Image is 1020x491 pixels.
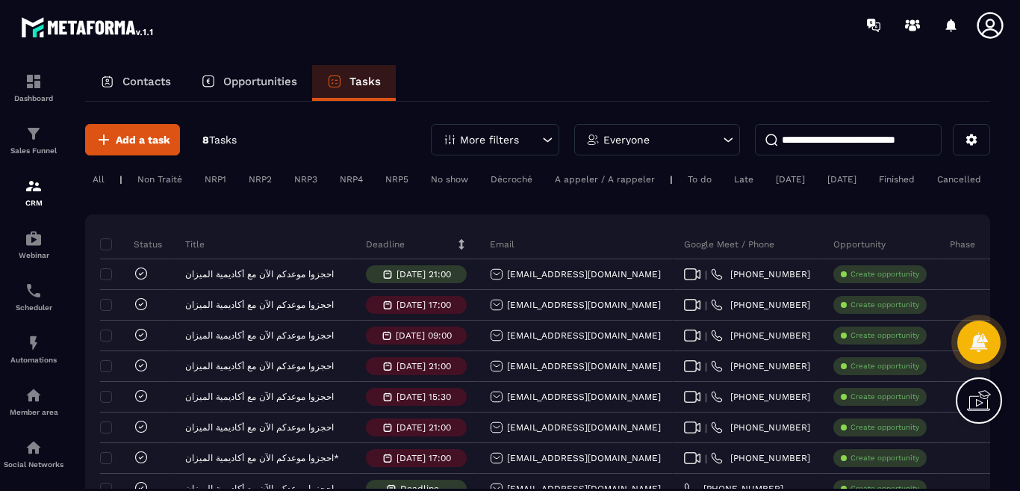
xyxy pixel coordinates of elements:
[397,453,451,463] p: [DATE] 17:00
[104,238,162,250] p: Status
[397,361,451,371] p: [DATE] 21:00
[396,330,452,341] p: [DATE] 09:00
[4,375,63,427] a: automationsautomationsMember area
[4,427,63,480] a: social-networksocial-networkSocial Networks
[670,174,673,185] p: |
[705,330,707,342] span: |
[4,94,63,102] p: Dashboard
[4,303,63,312] p: Scheduler
[397,269,451,280] p: [DATE] 21:00
[4,61,63,114] a: formationformationDashboard
[833,238,886,250] p: Opportunity
[680,170,719,188] div: To do
[185,453,339,463] p: احجزوا موعدكم الآن مع أكاديمية الميزان*
[711,330,810,342] a: [PHONE_NUMBER]
[820,170,864,188] div: [DATE]
[185,361,334,371] p: احجزوا موعدكم الآن مع أكاديمية الميزان
[4,271,63,323] a: schedulerschedulerScheduler
[950,238,975,250] p: Phase
[705,361,707,372] span: |
[768,170,812,188] div: [DATE]
[850,330,919,341] p: Create opportunity
[460,135,519,145] p: More filters
[312,65,396,101] a: Tasks
[705,392,707,403] span: |
[130,170,190,188] div: Non Traité
[332,170,370,188] div: NRP4
[241,170,279,188] div: NRP2
[185,330,334,341] p: احجزوا موعدكم الآن مع أكاديمية الميزان
[711,452,810,464] a: [PHONE_NUMBER]
[287,170,325,188] div: NRP3
[483,170,540,188] div: Décroché
[116,132,170,147] span: Add a task
[850,453,919,463] p: Create opportunity
[4,323,63,375] a: automationsautomationsAutomations
[4,199,63,207] p: CRM
[21,13,155,40] img: logo
[378,170,416,188] div: NRP5
[25,177,43,195] img: formation
[711,421,810,433] a: [PHONE_NUMBER]
[727,170,761,188] div: Late
[185,269,334,280] p: احجزوا موعدكم الآن مع أكاديمية الميزان
[684,238,774,250] p: Google Meet / Phone
[711,391,810,403] a: [PHONE_NUMBER]
[25,439,43,457] img: social-network
[490,238,514,250] p: Email
[25,386,43,404] img: automations
[705,453,707,464] span: |
[4,114,63,166] a: formationformationSales Funnel
[711,299,810,311] a: [PHONE_NUMBER]
[197,170,234,188] div: NRP1
[4,460,63,469] p: Social Networks
[185,392,334,402] p: احجزوا موعدكم الآن مع أكاديمية الميزان
[705,422,707,433] span: |
[85,124,180,155] button: Add a task
[349,75,381,88] p: Tasks
[185,300,334,310] p: احجزوا موعدكم الآن مع أكاديمية الميزان
[85,65,186,101] a: Contacts
[705,269,707,280] span: |
[4,146,63,155] p: Sales Funnel
[185,422,334,433] p: احجزوا موعدكم الآن مع أكاديمية الميزان
[850,300,919,310] p: Create opportunity
[209,134,237,146] span: Tasks
[850,422,919,433] p: Create opportunity
[603,135,650,145] p: Everyone
[930,170,989,188] div: Cancelled
[423,170,476,188] div: No show
[850,392,919,402] p: Create opportunity
[397,422,451,433] p: [DATE] 21:00
[850,361,919,371] p: Create opportunity
[4,356,63,364] p: Automations
[223,75,297,88] p: Opportunities
[397,300,451,310] p: [DATE] 17:00
[366,238,405,250] p: Deadline
[4,166,63,218] a: formationformationCRM
[122,75,171,88] p: Contacts
[711,360,810,372] a: [PHONE_NUMBER]
[25,125,43,143] img: formation
[4,251,63,259] p: Webinar
[185,238,205,250] p: Title
[85,170,112,188] div: All
[186,65,312,101] a: Opportunities
[871,170,922,188] div: Finished
[25,229,43,247] img: automations
[25,282,43,300] img: scheduler
[119,174,122,185] p: |
[4,408,63,416] p: Member area
[25,72,43,90] img: formation
[711,268,810,280] a: [PHONE_NUMBER]
[4,218,63,271] a: automationsautomationsWebinar
[25,334,43,352] img: automations
[547,170,662,188] div: A appeler / A rappeler
[397,392,451,402] p: [DATE] 15:30
[705,300,707,311] span: |
[202,133,237,147] p: 8
[850,269,919,280] p: Create opportunity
